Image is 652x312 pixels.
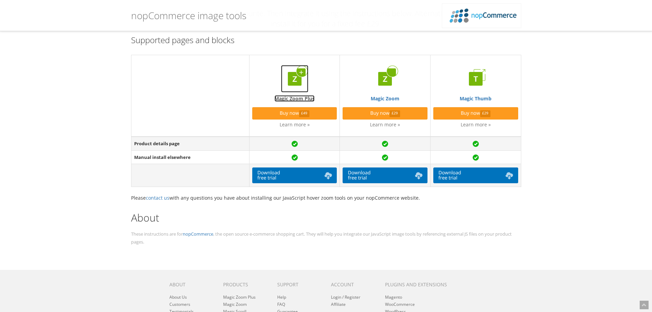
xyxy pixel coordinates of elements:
a: Login / Register [331,294,360,300]
span: £29 [480,110,491,117]
img: Magic Zoom [371,65,399,92]
a: Magic Zoom Plus [252,65,337,102]
span: free trial [438,175,457,181]
h6: Products [223,282,267,287]
h3: Supported pages and blocks [131,36,521,45]
a: Downloadfree trial [343,167,427,183]
span: free trial [348,175,367,181]
a: Help [277,294,286,300]
a: Magic Zoom [223,301,247,307]
p: These instructions are for , the open source e-commerce shopping cart. They will help you integra... [131,230,521,246]
td: Product details page [131,137,250,150]
a: WooCommerce [385,301,415,307]
h2: About [131,212,521,223]
a: nopCommerce [183,231,213,237]
a: Downloadfree trial [433,167,518,183]
a: Magic Thumb [433,65,518,102]
h1: nopCommerce image tools [131,5,246,26]
a: Learn more » [370,121,400,128]
td: Manual install elsewhere [131,150,250,164]
a: About Us [169,294,187,300]
a: Affiliate [331,301,346,307]
h6: Account [331,282,374,287]
img: Magic Zoom Plus [281,65,308,92]
a: Learn more » [461,121,491,128]
img: Magic Thumb [462,65,489,92]
a: Downloadfree trial [252,167,337,183]
a: Learn more » [280,121,310,128]
a: Buy now£29 [343,107,427,120]
h6: Plugins and extensions [385,282,456,287]
p: Please with any questions you have about installing our JavaScript hover zoom tools on your nopCo... [131,194,521,202]
a: Buy now£49 [252,107,337,120]
h6: Support [277,282,321,287]
a: contact us [146,195,169,201]
a: Magento [385,294,402,300]
span: £49 [299,110,310,117]
h6: About [169,282,213,287]
a: Buy now£29 [433,107,518,120]
a: FAQ [277,301,285,307]
a: Customers [169,301,190,307]
a: Magic Zoom [343,65,427,102]
a: Magic Zoom Plus [223,294,256,300]
span: free trial [257,175,276,181]
span: £29 [389,110,400,117]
